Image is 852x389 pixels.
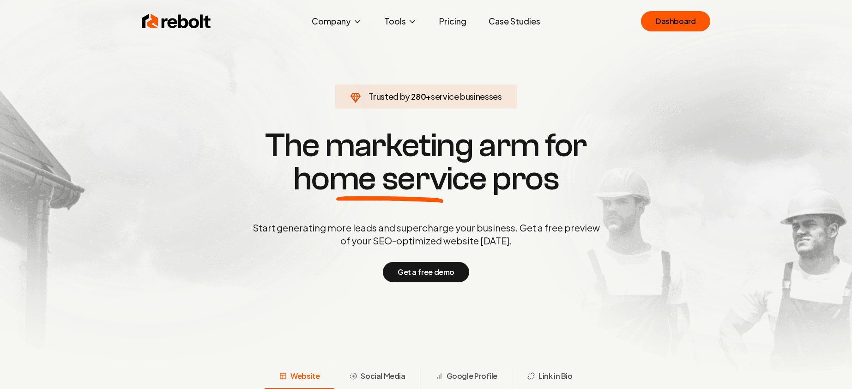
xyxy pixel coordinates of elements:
a: Pricing [432,12,474,30]
button: Company [304,12,369,30]
span: Link in Bio [538,371,573,382]
button: Google Profile [420,365,512,389]
span: + [426,91,431,102]
span: Google Profile [447,371,497,382]
img: Rebolt Logo [142,12,211,30]
button: Social Media [334,365,420,389]
p: Start generating more leads and supercharge your business. Get a free preview of your SEO-optimiz... [251,221,602,247]
span: Social Media [361,371,405,382]
h1: The marketing arm for pros [205,129,648,195]
button: Website [265,365,334,389]
a: Dashboard [641,11,710,31]
span: service businesses [431,91,502,102]
span: 280 [411,90,426,103]
span: Website [290,371,320,382]
button: Tools [377,12,424,30]
span: Trusted by [369,91,410,102]
button: Get a free demo [383,262,469,282]
a: Case Studies [481,12,548,30]
span: home service [293,162,487,195]
button: Link in Bio [512,365,587,389]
